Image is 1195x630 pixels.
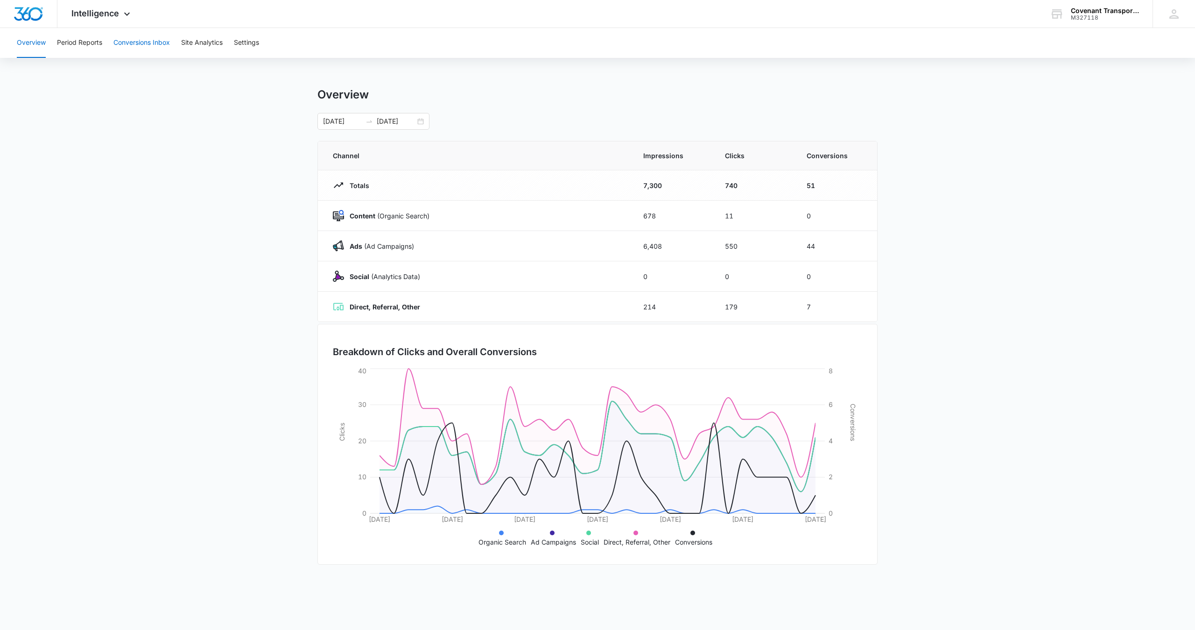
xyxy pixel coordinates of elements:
tspan: [DATE] [514,515,535,523]
tspan: [DATE] [660,515,681,523]
td: 44 [795,231,877,261]
button: Period Reports [57,28,102,58]
td: 0 [714,261,795,292]
tspan: 40 [358,367,366,375]
span: Channel [333,151,621,161]
p: Organic Search [478,537,526,547]
tspan: 0 [362,509,366,517]
img: Ads [333,240,344,252]
strong: Ads [350,242,362,250]
p: Direct, Referral, Other [604,537,670,547]
td: 740 [714,170,795,201]
tspan: 6 [829,400,833,408]
td: 179 [714,292,795,322]
tspan: [DATE] [587,515,608,523]
tspan: [DATE] [369,515,390,523]
tspan: 4 [829,437,833,445]
tspan: 8 [829,367,833,375]
p: Totals [344,181,369,190]
input: End date [377,116,415,126]
p: (Organic Search) [344,211,429,221]
td: 550 [714,231,795,261]
button: Overview [17,28,46,58]
strong: Direct, Referral, Other [350,303,420,311]
p: Conversions [675,537,712,547]
button: Site Analytics [181,28,223,58]
span: Conversions [807,151,862,161]
span: Intelligence [71,8,119,18]
td: 214 [632,292,714,322]
td: 0 [795,201,877,231]
td: 0 [632,261,714,292]
td: 7 [795,292,877,322]
button: Settings [234,28,259,58]
tspan: Conversions [849,404,857,441]
span: to [366,118,373,125]
td: 678 [632,201,714,231]
td: 0 [795,261,877,292]
img: Content [333,210,344,221]
td: 6,408 [632,231,714,261]
div: account name [1071,7,1139,14]
tspan: 2 [829,473,833,481]
tspan: [DATE] [442,515,463,523]
tspan: 0 [829,509,833,517]
div: account id [1071,14,1139,21]
tspan: 30 [358,400,366,408]
span: swap-right [366,118,373,125]
tspan: 10 [358,473,366,481]
p: (Analytics Data) [344,272,420,281]
td: 11 [714,201,795,231]
strong: Content [350,212,375,220]
td: 51 [795,170,877,201]
tspan: [DATE] [805,515,826,523]
p: Ad Campaigns [531,537,576,547]
strong: Social [350,273,369,280]
button: Conversions Inbox [113,28,170,58]
span: Clicks [725,151,784,161]
h1: Overview [317,88,369,102]
span: Impressions [643,151,703,161]
img: Social [333,271,344,282]
tspan: [DATE] [732,515,753,523]
tspan: 20 [358,437,366,445]
input: Start date [323,116,362,126]
p: Social [581,537,599,547]
tspan: Clicks [338,423,346,441]
h3: Breakdown of Clicks and Overall Conversions [333,345,537,359]
td: 7,300 [632,170,714,201]
p: (Ad Campaigns) [344,241,414,251]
